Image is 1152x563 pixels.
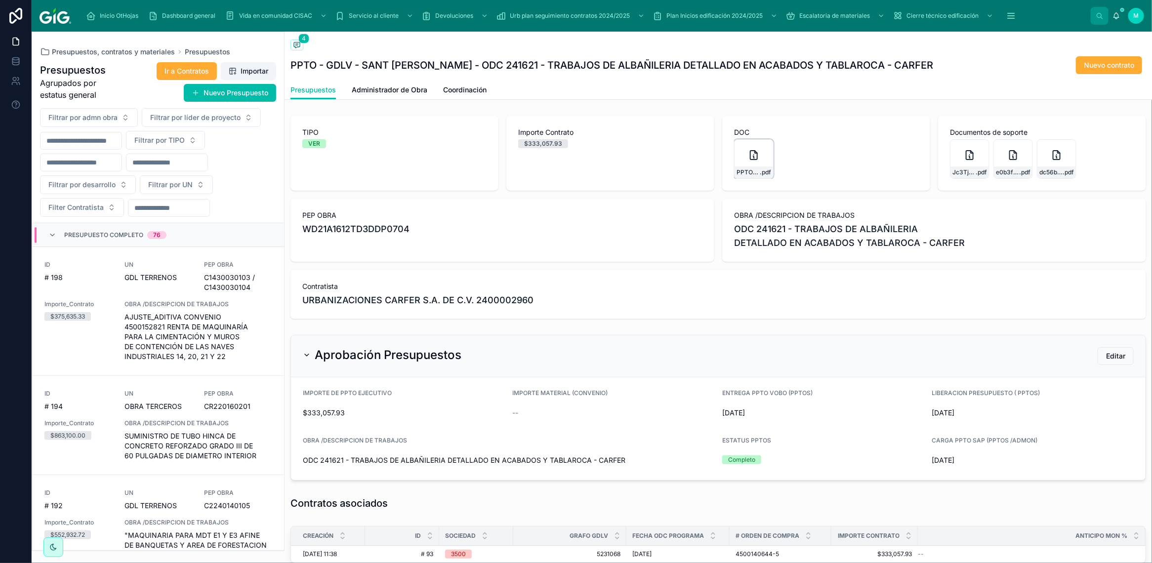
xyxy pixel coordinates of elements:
span: Filtrar por UN [148,180,193,190]
a: [DATE] [632,550,724,558]
span: SUMINISTRO DE TUBO HINCA DE CONCRETO REFORZADO GRADO III DE 60 PULGADAS DE DIAMETRO INTERIOR [124,431,272,461]
span: Jc3TjL7KTKSac1FwDrvI-9430ee53-ccdb-4542-9163-9291cb15642f-WD213D.OC.241621.ALBA%25C3%2591ILERIAS-... [952,168,976,176]
span: .pdf [976,168,987,176]
span: Cierre técnico edificación [906,12,979,20]
span: IMPORTE DE PPTO EJECUTIVO [303,389,392,397]
span: Importe_Contrato [44,300,113,308]
span: Importe Contrato [838,532,900,540]
span: ID [44,390,113,398]
span: ID [44,489,113,497]
h2: Aprobación Presupuestos [315,347,461,363]
span: Filter Contratista [48,202,104,212]
span: Importar [241,66,268,76]
span: OBRA /DESCRIPCION DE TRABAJOS [124,419,272,427]
span: [DATE] [632,550,652,558]
span: Filtrar por TIPO [134,135,185,145]
span: ENTREGA PPTO VOBO (PPTOS) [722,389,813,397]
span: UN [124,489,193,497]
span: 5231068 [519,550,620,558]
span: Filtrar por desarrollo [48,180,116,190]
span: IMPORTE MATERIAL (CONVENIO) [513,389,608,397]
a: 4500140644-5 [736,550,825,558]
span: OBRA /DESCRIPCION DE TRABAJOS [734,210,1134,220]
span: $333,057.93 [837,550,912,558]
a: Presupuestos, contratos y materiales [40,47,175,57]
span: Escalatoria de materiales [799,12,870,20]
span: Devoluciones [435,12,473,20]
span: OBRA /DESCRIPCION DE TRABAJOS [124,519,272,526]
span: DOC [734,127,918,137]
span: Creación [303,532,333,540]
div: 3500 [451,550,466,559]
span: PPTO---GDLV---SANT-[PERSON_NAME]---ODC-241621 [737,168,760,176]
button: Importar [221,62,276,80]
span: Servicio al cliente [349,12,399,20]
span: .pdf [760,168,771,176]
div: Completo [728,455,755,464]
span: # 194 [44,402,113,411]
span: -- [513,408,519,418]
span: .pdf [1019,168,1030,176]
span: PEP OBRA [204,261,272,269]
button: Nuevo contrato [1076,56,1142,74]
span: Documentos de soporte [950,127,1134,137]
a: 3500 [445,550,507,559]
a: Presupuestos [290,81,336,100]
span: [DATE] [932,408,1134,418]
span: Importe_Contrato [44,519,113,526]
button: Select Button [142,108,261,127]
span: M [1134,12,1139,20]
span: Filtrar por líder de proyecto [150,113,241,122]
span: ID [44,261,113,269]
span: Vida en comunidad CISAC [239,12,312,20]
span: PEP OBRA [204,489,272,497]
span: ODC 241621 - TRABAJOS DE ALBAÑILERIA DETALLADO EN ACABADOS Y TABLAROCA - CARFER [734,222,1134,250]
span: PEP OBRA [302,210,702,220]
span: # 192 [44,501,113,511]
span: OBRA /DESCRIPCION DE TRABAJOS [303,437,407,444]
span: Coordinación [443,85,487,95]
span: C1430030103 / C1430030104 [204,273,272,292]
span: Administrador de Obra [352,85,427,95]
span: WD21A1612TD3DDP0704 [302,222,702,236]
span: Anticipo Mon % [1075,532,1127,540]
span: Presupuestos [290,85,336,95]
button: Select Button [40,198,124,217]
a: Escalatoria de materiales [782,7,890,25]
a: Coordinación [443,81,487,101]
span: UN [124,390,193,398]
div: $552,932.72 [50,530,85,539]
a: Servicio al cliente [332,7,418,25]
span: Importe Contrato [518,127,702,137]
span: Agrupados por estatus general [40,77,120,101]
a: Devoluciones [418,7,493,25]
span: Ir a Contratos [165,66,209,76]
span: Presupuesto Completo [64,231,143,239]
button: Nuevo Presupuesto [184,84,276,102]
span: e0b3f59a-7557-4095-9c49-a5eb95861695-WD213D.OC.241621.Detallado-boquillas-pisos.CARFER [996,168,1019,176]
span: 4500140644-5 [736,550,779,558]
span: ID [415,532,421,540]
img: App logo [40,8,71,24]
h1: PPTO - GDLV - SANT [PERSON_NAME] - ODC 241621 - TRABAJOS DE ALBAÑILERIA DETALLADO EN ACABADOS Y T... [290,58,933,72]
span: C2240140105 [204,501,272,511]
span: # 93 [371,550,433,558]
span: LIBERACION PRESUPUESTO ( PPTOS) [932,389,1040,397]
button: Ir a Contratos [157,62,217,80]
button: Select Button [140,175,213,194]
span: UN [124,261,193,269]
span: "MAQUINARIA PARA MDT E1 Y E3 AFINE DE BANQUETAS Y AREA DE FORESTACION EN MONTEZA (API 4500152942)" [124,530,272,560]
a: Urb plan seguimiento contratos 2024/2025 [493,7,650,25]
button: Select Button [40,108,138,127]
span: Presupuestos, contratos y materiales [52,47,175,57]
span: Contratista [302,281,1134,291]
button: Select Button [126,131,205,150]
span: URBANIZACIONES CARFER S.A. DE C.V. 2400002960 [302,293,534,307]
h1: Presupuestos [40,63,120,77]
div: $333,057.93 [524,139,562,148]
span: Filtrar por admn obra [48,113,118,122]
div: $863,100.00 [50,431,85,440]
div: 76 [153,231,161,239]
h1: Contratos asociados [290,496,388,510]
